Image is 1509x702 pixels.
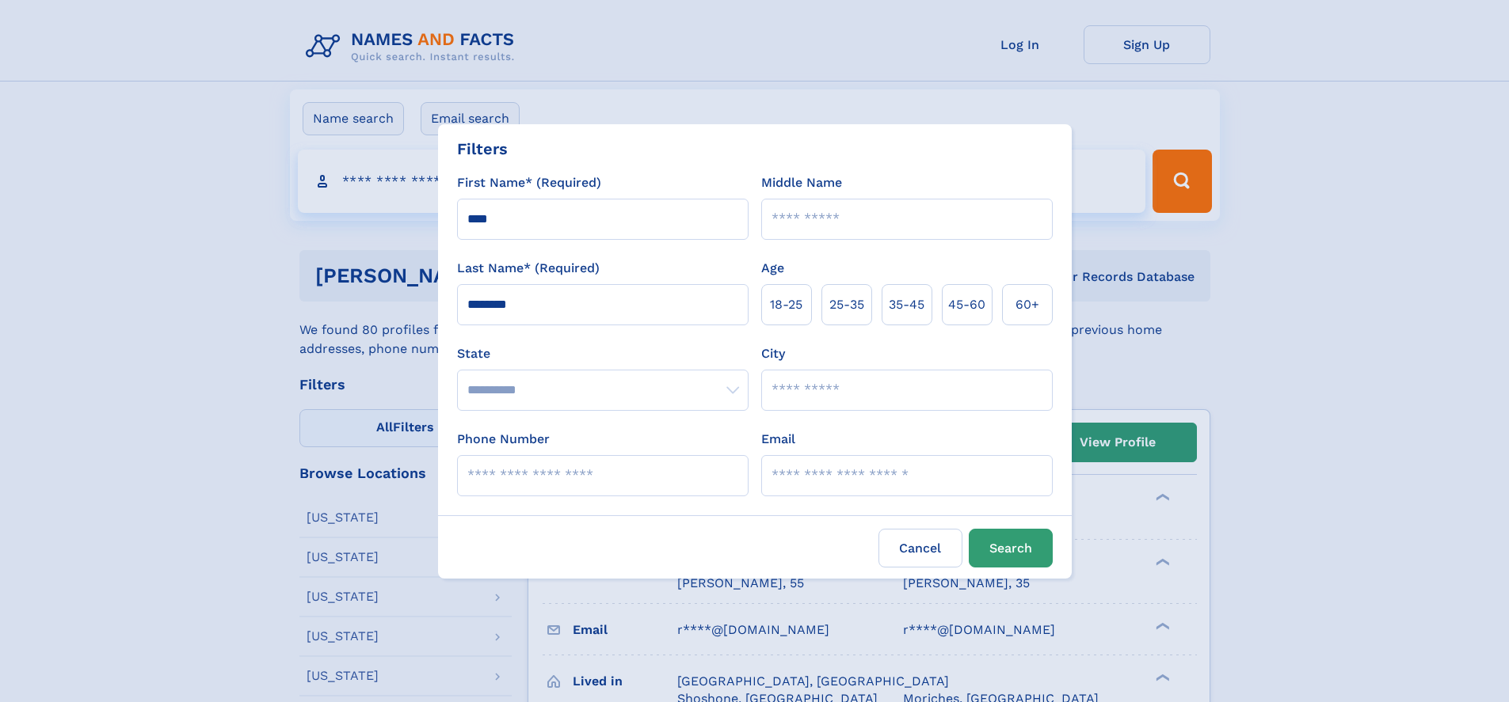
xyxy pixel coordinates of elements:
[761,430,795,449] label: Email
[948,295,985,314] span: 45‑60
[761,344,785,363] label: City
[457,259,600,278] label: Last Name* (Required)
[969,529,1053,567] button: Search
[761,259,784,278] label: Age
[889,295,924,314] span: 35‑45
[457,173,601,192] label: First Name* (Required)
[457,344,749,363] label: State
[457,137,508,161] div: Filters
[770,295,802,314] span: 18‑25
[878,529,962,567] label: Cancel
[1016,295,1039,314] span: 60+
[457,430,550,449] label: Phone Number
[761,173,842,192] label: Middle Name
[829,295,864,314] span: 25‑35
